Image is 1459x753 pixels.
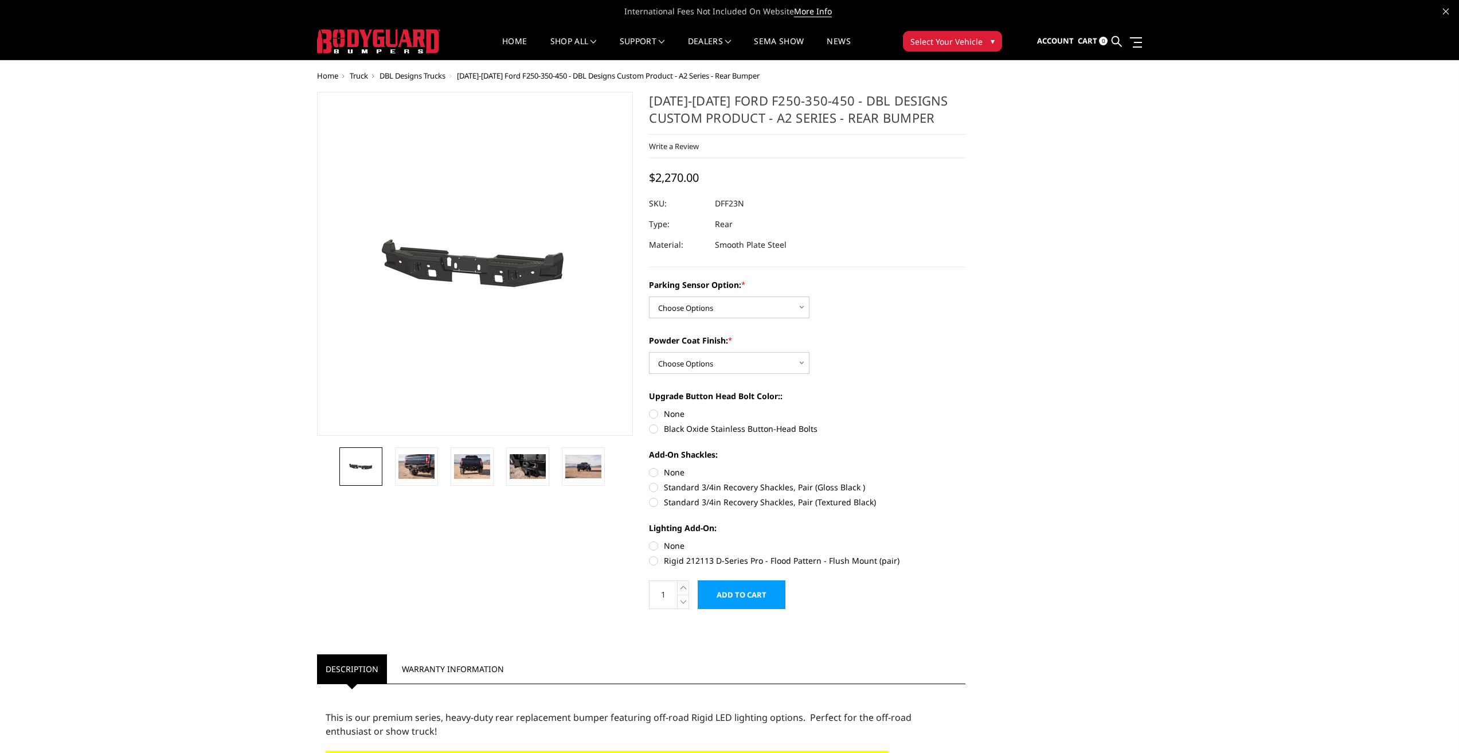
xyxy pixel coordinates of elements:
[903,31,1002,52] button: Select Your Vehicle
[565,455,601,479] img: 2023-2025 Ford F250-350-450 - DBL Designs Custom Product - A2 Series - Rear Bumper
[1099,37,1108,45] span: 0
[326,711,912,738] span: This is our premium series, heavy-duty rear replacement bumper featuring off-road Rigid LED light...
[317,654,387,684] a: Description
[649,448,965,461] label: Add-On Shackles:
[502,37,527,60] a: Home
[649,481,965,493] label: Standard 3/4in Recovery Shackles, Pair (Gloss Black )
[649,540,965,552] label: None
[1078,36,1097,46] span: Cart
[380,71,445,81] a: DBL Designs Trucks
[754,37,804,60] a: SEMA Show
[649,408,965,420] label: None
[649,466,965,478] label: None
[688,37,732,60] a: Dealers
[398,454,435,478] img: 2023-2025 Ford F250-350-450 - DBL Designs Custom Product - A2 Series - Rear Bumper
[620,37,665,60] a: Support
[649,193,706,214] dt: SKU:
[317,71,338,81] a: Home
[454,454,490,478] img: 2023-2025 Ford F250-350-450 - DBL Designs Custom Product - A2 Series - Rear Bumper
[1078,26,1108,57] a: Cart 0
[457,71,760,81] span: [DATE]-[DATE] Ford F250-350-450 - DBL Designs Custom Product - A2 Series - Rear Bumper
[649,170,699,185] span: $2,270.00
[649,334,965,346] label: Powder Coat Finish:
[510,454,546,478] img: 2023-2025 Ford F250-350-450 - DBL Designs Custom Product - A2 Series - Rear Bumper
[649,92,965,135] h1: [DATE]-[DATE] Ford F250-350-450 - DBL Designs Custom Product - A2 Series - Rear Bumper
[317,92,633,436] a: 2023-2025 Ford F250-350-450 - DBL Designs Custom Product - A2 Series - Rear Bumper
[649,390,965,402] label: Upgrade Button Head Bolt Color::
[1037,26,1074,57] a: Account
[794,6,832,17] a: More Info
[715,235,787,255] dd: Smooth Plate Steel
[698,580,785,609] input: Add to Cart
[1037,36,1074,46] span: Account
[715,193,744,214] dd: DFF23N
[827,37,850,60] a: News
[715,214,733,235] dd: Rear
[350,71,368,81] a: Truck
[649,235,706,255] dt: Material:
[649,279,965,291] label: Parking Sensor Option:
[317,29,440,53] img: BODYGUARD BUMPERS
[649,522,965,534] label: Lighting Add-On:
[393,654,513,684] a: Warranty Information
[649,555,965,567] label: Rigid 212113 D-Series Pro - Flood Pattern - Flush Mount (pair)
[343,458,379,475] img: 2023-2025 Ford F250-350-450 - DBL Designs Custom Product - A2 Series - Rear Bumper
[649,141,699,151] a: Write a Review
[649,423,965,435] label: Black Oxide Stainless Button-Head Bolts
[649,496,965,508] label: Standard 3/4in Recovery Shackles, Pair (Textured Black)
[910,36,983,48] span: Select Your Vehicle
[991,35,995,47] span: ▾
[649,214,706,235] dt: Type:
[550,37,597,60] a: shop all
